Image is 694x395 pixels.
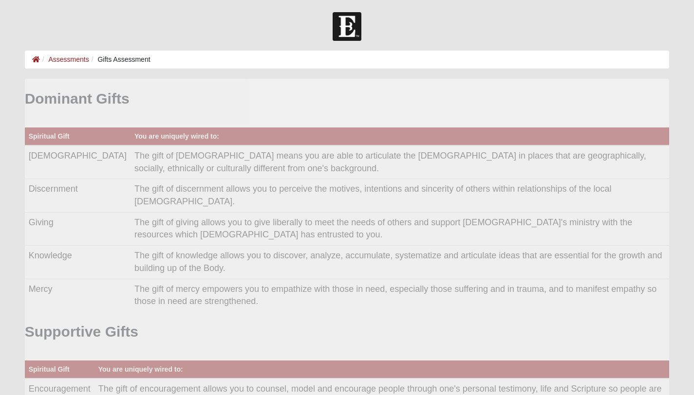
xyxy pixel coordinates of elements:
[25,145,131,179] td: [DEMOGRAPHIC_DATA]
[89,54,150,65] li: Gifts Assessment
[25,212,131,245] td: Giving
[25,279,131,312] td: Mercy
[25,323,670,341] h2: Supportive Gifts
[131,279,669,312] td: The gift of mercy empowers you to empathize with those in need, especially those suffering and in...
[94,360,670,378] th: You are uniquely wired to:
[25,127,131,145] th: Spiritual Gift
[25,90,670,108] h2: Dominant Gifts
[333,12,361,41] img: Church of Eleven22 Logo
[25,246,131,279] td: Knowledge
[25,360,94,378] th: Spiritual Gift
[131,179,669,212] td: The gift of discernment allows you to perceive the motives, intentions and sincerity of others wi...
[25,179,131,212] td: Discernment
[131,212,669,245] td: The gift of giving allows you to give liberally to meet the needs of others and support [DEMOGRAP...
[131,246,669,279] td: The gift of knowledge allows you to discover, analyze, accumulate, systematize and articulate ide...
[131,127,669,145] th: You are uniquely wired to:
[48,55,89,63] a: Assessments
[131,145,669,179] td: The gift of [DEMOGRAPHIC_DATA] means you are able to articulate the [DEMOGRAPHIC_DATA] in places ...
